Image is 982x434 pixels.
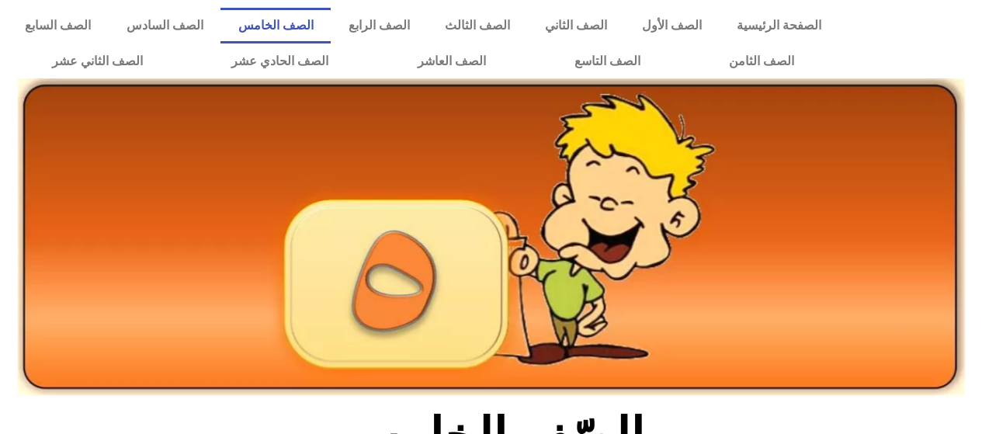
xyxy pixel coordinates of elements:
a: الصفحة الرئيسية [719,8,838,43]
a: الصف التاسع [530,43,685,79]
a: الصف العاشر [373,43,530,79]
a: الصف الثاني عشر [8,43,187,79]
a: الصف الثامن [685,43,838,79]
a: الصف الخامس [220,8,331,43]
a: الصف السابع [8,8,109,43]
a: الصف الرابع [331,8,427,43]
a: الصف الأول [624,8,719,43]
a: الصف السادس [109,8,220,43]
a: الصف الثاني [527,8,624,43]
a: الصف الحادي عشر [187,43,373,79]
a: الصف الثالث [427,8,527,43]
